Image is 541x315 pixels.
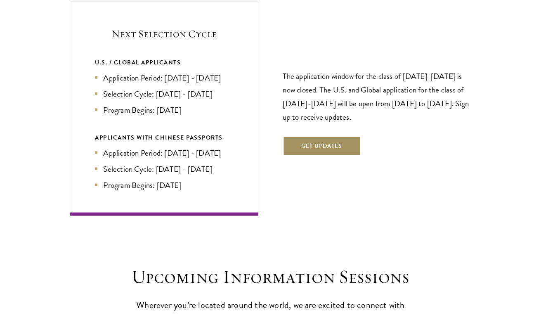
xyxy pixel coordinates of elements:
li: Application Period: [DATE] - [DATE] [95,72,233,84]
div: APPLICANTS WITH CHINESE PASSPORTS [95,133,233,143]
p: The application window for the class of [DATE]-[DATE] is now closed. The U.S. and Global applicat... [283,69,471,124]
li: Selection Cycle: [DATE] - [DATE] [95,88,233,100]
button: Get Updates [283,136,361,156]
h5: Next Selection Cycle [95,27,233,41]
li: Program Begins: [DATE] [95,179,233,191]
li: Selection Cycle: [DATE] - [DATE] [95,163,233,175]
li: Program Begins: [DATE] [95,104,233,116]
div: U.S. / GLOBAL APPLICANTS [95,57,233,68]
h2: Upcoming Information Sessions [128,265,413,289]
li: Application Period: [DATE] - [DATE] [95,147,233,159]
